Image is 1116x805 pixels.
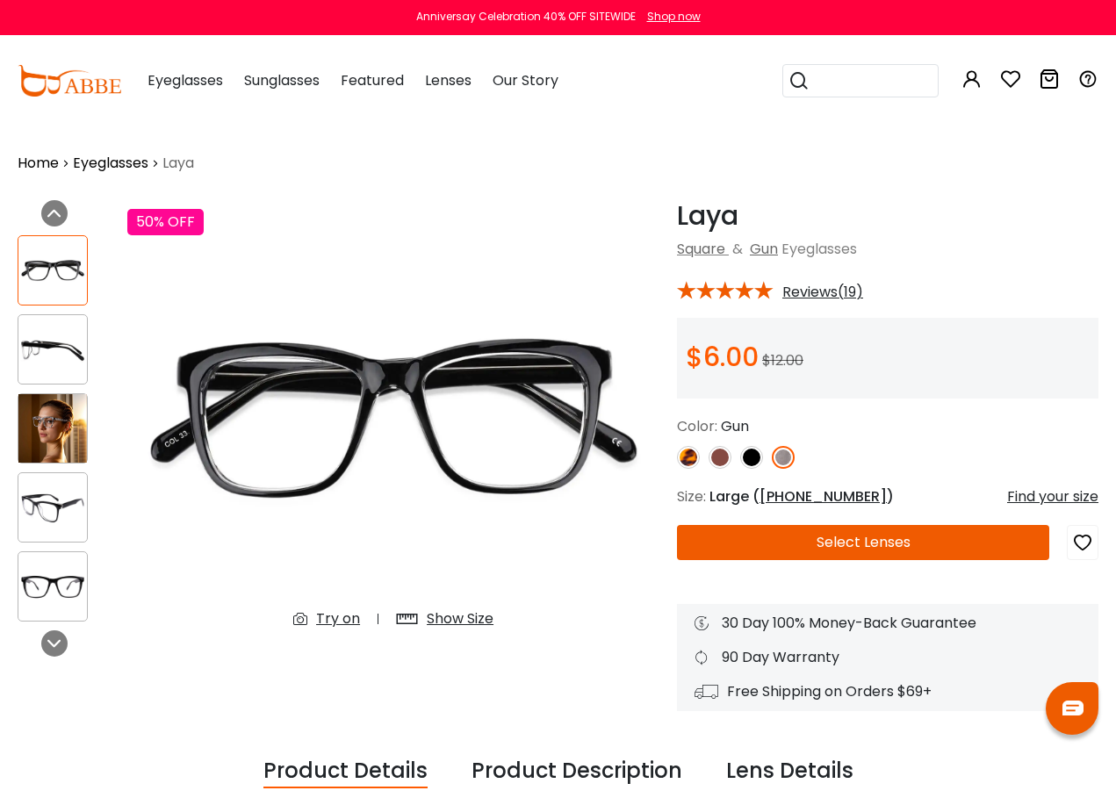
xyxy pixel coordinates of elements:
[638,9,701,24] a: Shop now
[162,153,194,174] span: Laya
[695,613,1081,634] div: 30 Day 100% Money-Back Guarantee
[148,70,223,90] span: Eyeglasses
[782,284,863,300] span: Reviews(19)
[726,755,853,788] div: Lens Details
[18,491,87,525] img: Laya Gun Plastic Eyeglasses , UniversalBridgeFit Frames from ABBE Glasses
[18,333,87,367] img: Laya Gun Plastic Eyeglasses , UniversalBridgeFit Frames from ABBE Glasses
[18,394,87,463] img: Laya Gun Plastic Eyeglasses , UniversalBridgeFit Frames from ABBE Glasses
[762,350,803,370] span: $12.00
[677,416,717,436] span: Color:
[263,755,428,788] div: Product Details
[677,486,706,507] span: Size:
[686,338,759,376] span: $6.00
[18,65,121,97] img: abbeglasses.com
[316,608,360,629] div: Try on
[127,200,659,643] img: Laya Gun Plastic Eyeglasses , UniversalBridgeFit Frames from ABBE Glasses
[677,239,725,259] a: Square
[18,570,87,604] img: Laya Gun Plastic Eyeglasses , UniversalBridgeFit Frames from ABBE Glasses
[18,153,59,174] a: Home
[493,70,558,90] span: Our Story
[1007,486,1098,507] div: Find your size
[127,209,204,235] div: 50% OFF
[73,153,148,174] a: Eyeglasses
[695,647,1081,668] div: 90 Day Warranty
[18,254,87,288] img: Laya Gun Plastic Eyeglasses , UniversalBridgeFit Frames from ABBE Glasses
[427,608,493,629] div: Show Size
[729,239,746,259] span: &
[750,239,778,259] a: Gun
[677,200,1098,232] h1: Laya
[781,239,857,259] span: Eyeglasses
[341,70,404,90] span: Featured
[1062,701,1084,715] img: chat
[677,525,1049,560] button: Select Lenses
[244,70,320,90] span: Sunglasses
[760,486,887,507] span: [PHONE_NUMBER]
[472,755,682,788] div: Product Description
[721,416,749,436] span: Gun
[695,681,1081,702] div: Free Shipping on Orders $69+
[647,9,701,25] div: Shop now
[425,70,472,90] span: Lenses
[709,486,894,507] span: Large ( )
[416,9,636,25] div: Anniversay Celebration 40% OFF SITEWIDE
